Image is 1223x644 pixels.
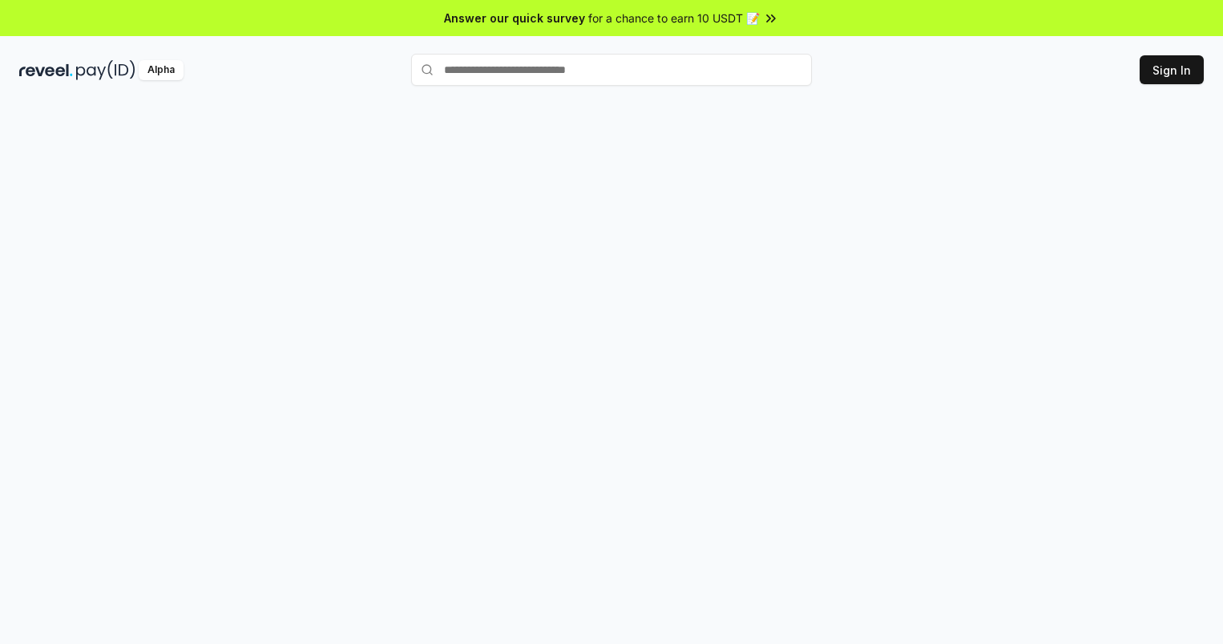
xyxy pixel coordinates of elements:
span: Answer our quick survey [444,10,585,26]
img: pay_id [76,60,135,80]
span: for a chance to earn 10 USDT 📝 [588,10,760,26]
button: Sign In [1140,55,1204,84]
div: Alpha [139,60,184,80]
img: reveel_dark [19,60,73,80]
